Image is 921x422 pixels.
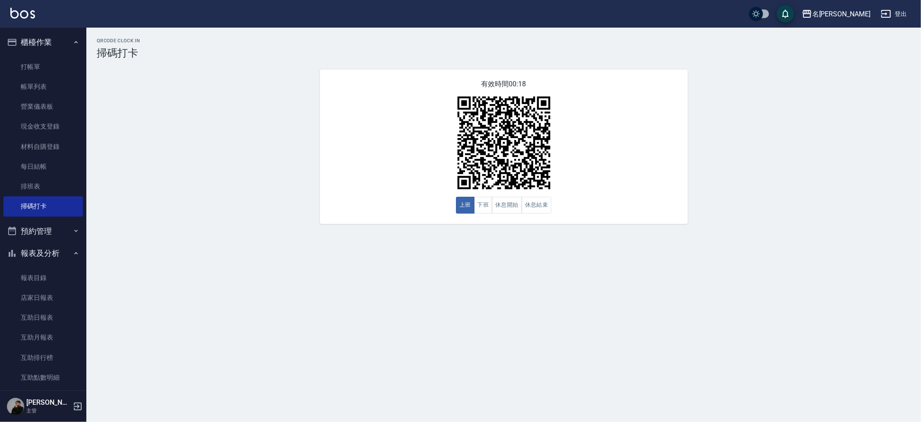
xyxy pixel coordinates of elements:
a: 互助點數明細 [3,368,83,387]
img: Logo [10,8,35,19]
img: Person [7,398,24,415]
a: 互助月報表 [3,328,83,347]
h3: 掃碼打卡 [97,47,911,59]
a: 店家日報表 [3,288,83,308]
p: 主管 [26,407,70,415]
button: 休息結束 [522,197,552,214]
h2: QRcode Clock In [97,38,911,44]
button: 報表及分析 [3,242,83,265]
a: 互助業績報表 [3,387,83,407]
a: 互助日報表 [3,308,83,328]
a: 排班表 [3,176,83,196]
a: 材料自購登錄 [3,137,83,157]
button: 櫃檯作業 [3,31,83,54]
h5: [PERSON_NAME] [26,398,70,407]
button: 下班 [474,197,493,214]
a: 每日結帳 [3,157,83,176]
button: 名[PERSON_NAME] [798,5,874,23]
div: 名[PERSON_NAME] [812,9,870,19]
button: 預約管理 [3,220,83,242]
a: 掃碼打卡 [3,196,83,216]
div: 有效時間 00:18 [320,69,688,224]
a: 報表目錄 [3,268,83,288]
button: 上班 [456,197,475,214]
button: 休息開始 [492,197,522,214]
a: 營業儀表板 [3,97,83,117]
a: 互助排行榜 [3,348,83,368]
a: 打帳單 [3,57,83,77]
a: 現金收支登錄 [3,117,83,136]
button: 登出 [877,6,911,22]
a: 帳單列表 [3,77,83,97]
button: save [777,5,794,22]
